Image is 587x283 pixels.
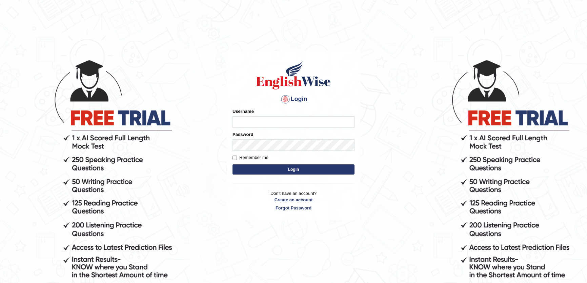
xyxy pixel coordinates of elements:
label: Username [232,108,254,115]
h4: Login [232,94,355,105]
a: Forgot Password [232,205,355,211]
input: Remember me [232,156,237,160]
img: Logo of English Wise sign in for intelligent practice with AI [255,60,332,90]
p: Don't have an account? [232,190,355,211]
label: Password [232,131,253,138]
a: Create an account [232,197,355,203]
button: Login [232,164,355,175]
label: Remember me [232,154,268,161]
